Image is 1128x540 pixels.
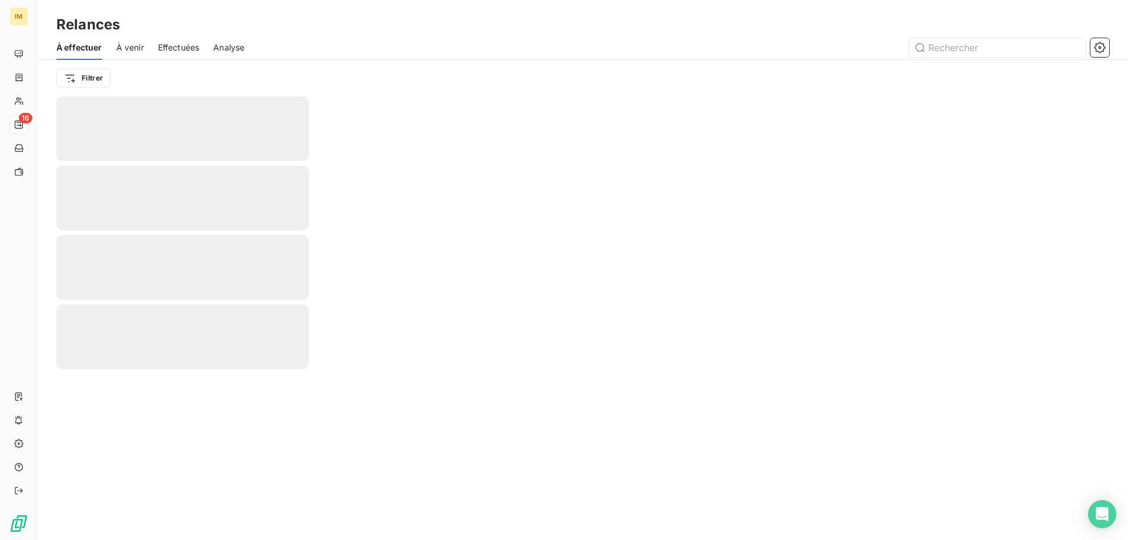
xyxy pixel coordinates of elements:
span: À effectuer [56,42,102,53]
span: Effectuées [158,42,200,53]
div: IM [9,7,28,26]
div: Open Intercom Messenger [1088,500,1116,528]
button: Filtrer [56,69,110,88]
img: Logo LeanPay [9,514,28,533]
input: Rechercher [909,38,1086,57]
span: À venir [116,42,144,53]
span: 16 [19,113,32,123]
span: Analyse [213,42,244,53]
h3: Relances [56,14,120,35]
